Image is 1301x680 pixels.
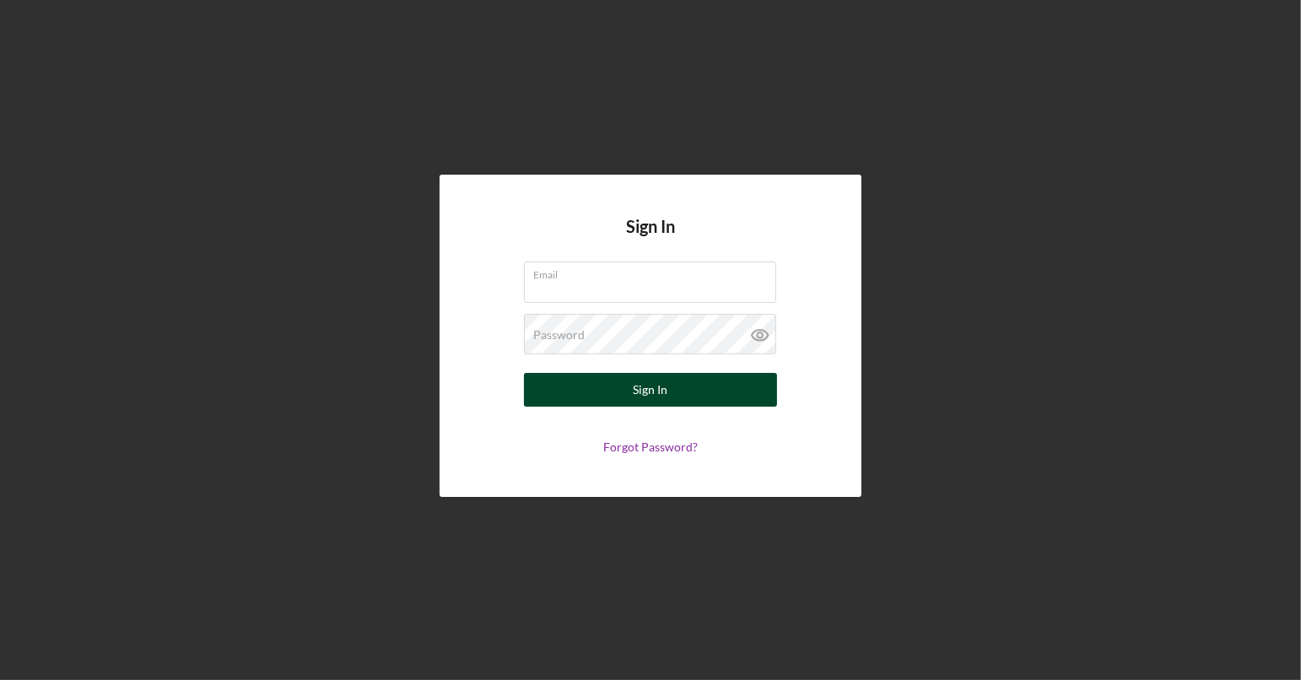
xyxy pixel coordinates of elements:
[533,328,585,342] label: Password
[603,440,698,454] a: Forgot Password?
[626,217,675,262] h4: Sign In
[533,262,776,281] label: Email
[634,373,668,407] div: Sign In
[524,373,777,407] button: Sign In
